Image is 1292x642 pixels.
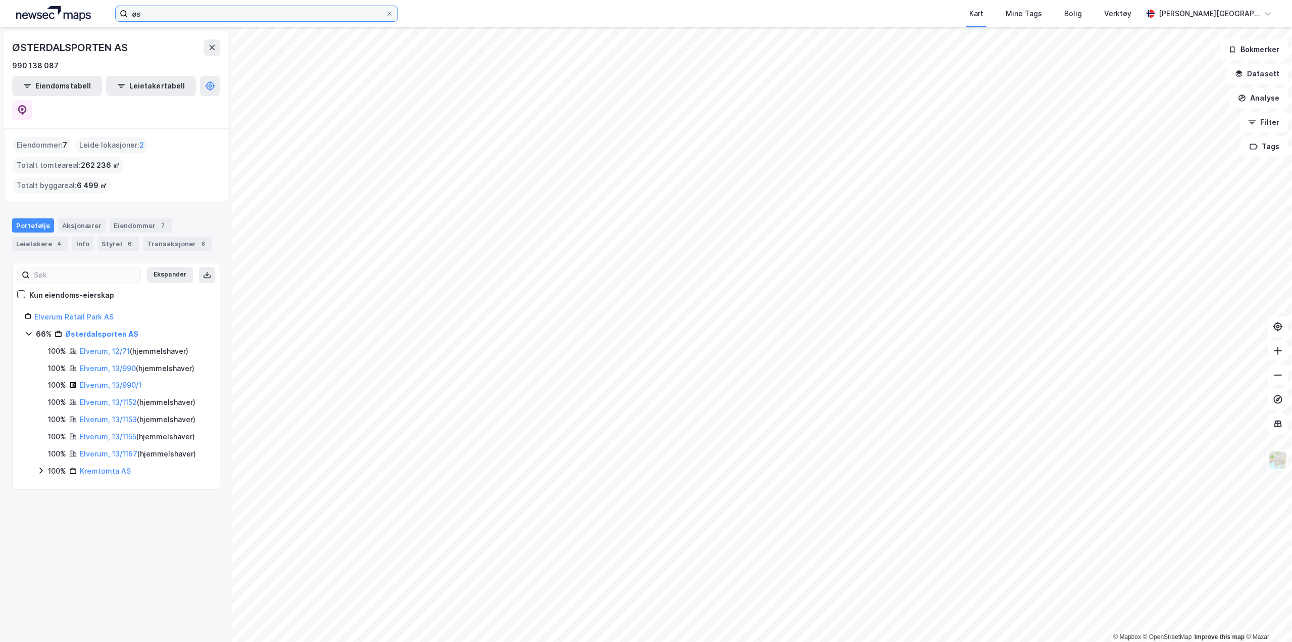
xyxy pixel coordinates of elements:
[80,345,188,357] div: ( hjemmelshaver )
[1239,112,1288,132] button: Filter
[1064,8,1082,20] div: Bolig
[29,289,114,301] div: Kun eiendoms-eierskap
[80,432,136,441] a: Elverum, 13/1155
[12,76,102,96] button: Eiendomstabell
[13,157,124,173] div: Totalt tomteareal :
[106,76,196,96] button: Leietakertabell
[97,237,139,251] div: Styret
[12,39,129,56] div: ØSTERDALSPORTEN AS
[81,159,120,171] span: 262 236 ㎡
[80,449,137,458] a: Elverum, 13/1167
[12,60,59,72] div: 990 138 087
[1226,64,1288,84] button: Datasett
[80,414,195,426] div: ( hjemmelshaver )
[48,345,66,357] div: 100%
[12,237,68,251] div: Leietakere
[48,465,66,477] div: 100%
[80,381,141,389] a: Elverum, 13/990/1
[1241,593,1292,642] iframe: Chat Widget
[1220,39,1288,60] button: Bokmerker
[36,328,52,340] div: 66%
[139,139,144,151] span: 2
[48,396,66,408] div: 100%
[1006,8,1042,20] div: Mine Tags
[80,415,137,424] a: Elverum, 13/1153
[48,379,66,391] div: 100%
[48,448,66,460] div: 100%
[34,312,114,321] a: Elverum Retail Park AS
[1268,450,1287,470] img: Z
[158,220,168,231] div: 7
[80,347,130,355] a: Elverum, 12/71
[80,362,194,375] div: ( hjemmelshaver )
[12,218,54,233] div: Portefølje
[110,218,172,233] div: Eiendommer
[80,396,195,408] div: ( hjemmelshaver )
[48,362,66,375] div: 100%
[72,237,93,251] div: Info
[1229,88,1288,108] button: Analyse
[54,239,64,249] div: 4
[80,398,137,406] a: Elverum, 13/1152
[1104,8,1131,20] div: Verktøy
[13,177,111,194] div: Totalt byggareal :
[80,431,195,443] div: ( hjemmelshaver )
[128,6,385,21] input: Søk på adresse, matrikkel, gårdeiere, leietakere eller personer
[1113,633,1141,640] a: Mapbox
[143,237,212,251] div: Transaksjoner
[65,330,138,338] a: Østerdalsporten AS
[16,6,91,21] img: logo.a4113a55bc3d86da70a041830d287a7e.svg
[1195,633,1245,640] a: Improve this map
[63,139,67,151] span: 7
[147,267,193,283] button: Ekspander
[80,364,136,373] a: Elverum, 13/990
[48,414,66,426] div: 100%
[1241,136,1288,157] button: Tags
[77,179,107,192] span: 6 499 ㎡
[1159,8,1260,20] div: [PERSON_NAME][GEOGRAPHIC_DATA]
[75,137,148,153] div: Leide lokasjoner :
[58,218,106,233] div: Aksjonærer
[969,8,983,20] div: Kart
[80,467,131,475] a: Kremtomta AS
[48,431,66,443] div: 100%
[30,267,140,283] input: Søk
[13,137,71,153] div: Eiendommer :
[125,239,135,249] div: 6
[198,239,208,249] div: 8
[80,448,196,460] div: ( hjemmelshaver )
[1143,633,1192,640] a: OpenStreetMap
